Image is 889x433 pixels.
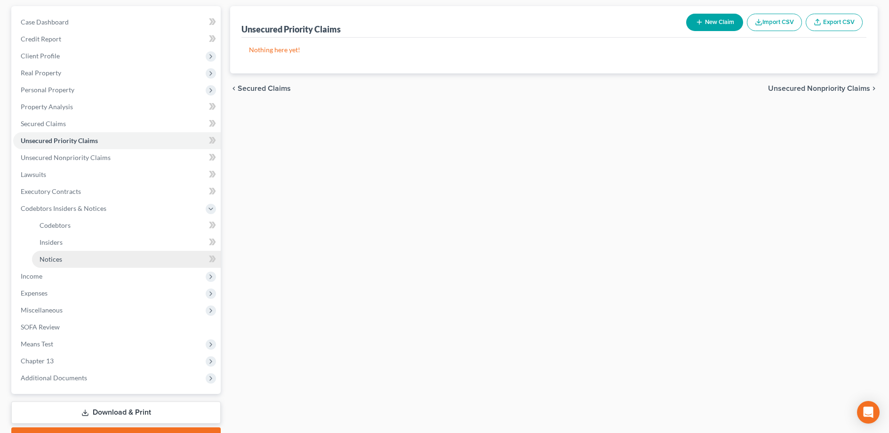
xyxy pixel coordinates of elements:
span: Unsecured Nonpriority Claims [768,85,870,92]
span: Credit Report [21,35,61,43]
span: Personal Property [21,86,74,94]
p: Nothing here yet! [249,45,859,55]
span: Means Test [21,340,53,348]
span: Unsecured Priority Claims [21,136,98,144]
a: Executory Contracts [13,183,221,200]
i: chevron_right [870,85,878,92]
span: Case Dashboard [21,18,69,26]
a: Case Dashboard [13,14,221,31]
span: Lawsuits [21,170,46,178]
span: Additional Documents [21,374,87,382]
button: New Claim [686,14,743,31]
a: SOFA Review [13,319,221,336]
a: Credit Report [13,31,221,48]
span: Notices [40,255,62,263]
span: Miscellaneous [21,306,63,314]
button: Unsecured Nonpriority Claims chevron_right [768,85,878,92]
a: Codebtors [32,217,221,234]
a: Unsecured Priority Claims [13,132,221,149]
span: Expenses [21,289,48,297]
div: Open Intercom Messenger [857,401,880,424]
a: Export CSV [806,14,863,31]
span: Insiders [40,238,63,246]
a: Unsecured Nonpriority Claims [13,149,221,166]
a: Property Analysis [13,98,221,115]
span: Codebtors [40,221,71,229]
span: Income [21,272,42,280]
span: Secured Claims [21,120,66,128]
span: Client Profile [21,52,60,60]
span: Property Analysis [21,103,73,111]
a: Lawsuits [13,166,221,183]
span: Unsecured Nonpriority Claims [21,153,111,161]
span: Codebtors Insiders & Notices [21,204,106,212]
span: Real Property [21,69,61,77]
i: chevron_left [230,85,238,92]
a: Insiders [32,234,221,251]
a: Secured Claims [13,115,221,132]
span: Chapter 13 [21,357,54,365]
a: Notices [32,251,221,268]
button: Import CSV [747,14,802,31]
a: Download & Print [11,401,221,424]
span: SOFA Review [21,323,60,331]
button: chevron_left Secured Claims [230,85,291,92]
span: Executory Contracts [21,187,81,195]
div: Unsecured Priority Claims [241,24,341,35]
span: Secured Claims [238,85,291,92]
